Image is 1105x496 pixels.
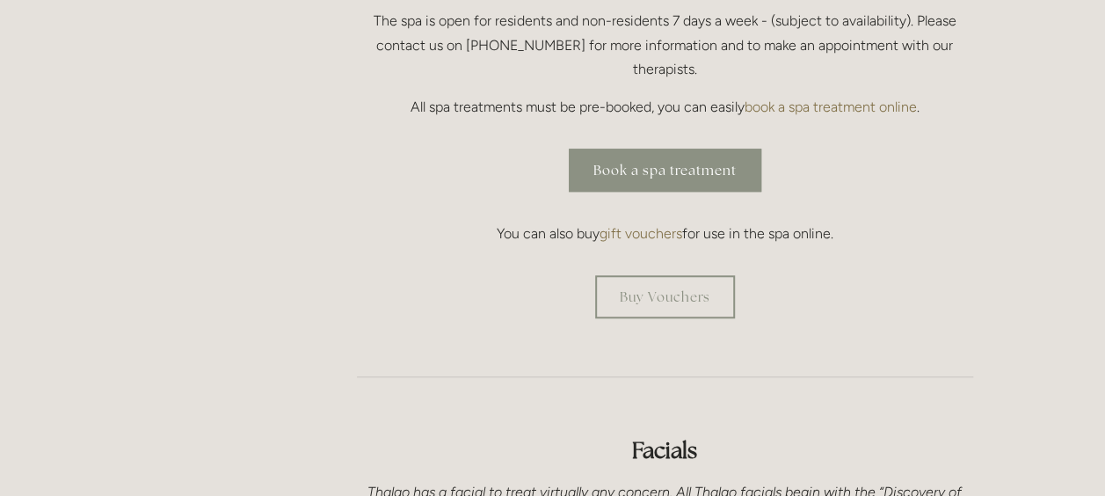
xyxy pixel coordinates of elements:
[357,95,973,119] p: All spa treatments must be pre-booked, you can easily .
[357,9,973,81] p: The spa is open for residents and non-residents 7 days a week - (subject to availability). Please...
[357,222,973,245] p: You can also buy for use in the spa online.
[569,149,761,192] a: Book a spa treatment
[632,436,697,464] strong: Facials
[600,225,682,242] a: gift vouchers
[595,275,735,318] a: Buy Vouchers
[745,98,917,115] a: book a spa treatment online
